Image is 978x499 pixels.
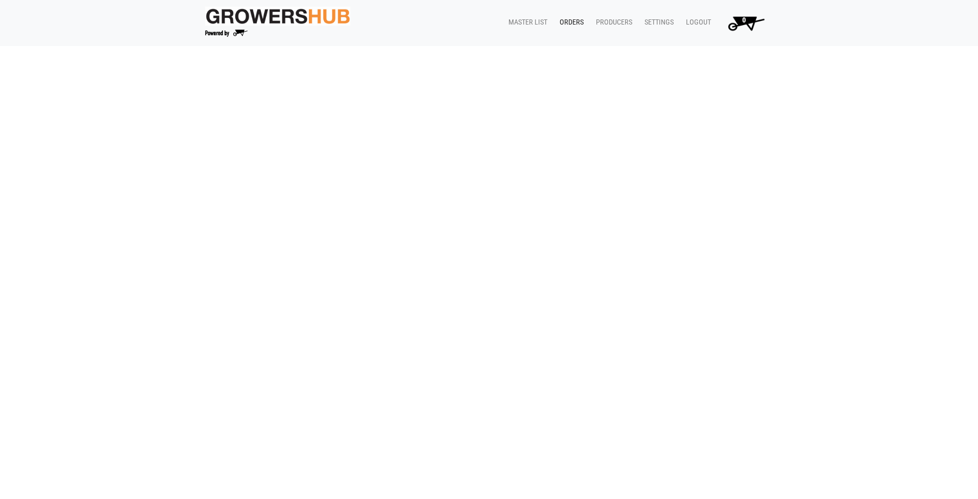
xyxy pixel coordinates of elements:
a: Settings [636,13,678,32]
a: Logout [678,13,715,32]
img: Cart [723,13,769,33]
a: Master List [500,13,551,32]
a: Orders [551,13,588,32]
a: Producers [588,13,636,32]
img: original-fc7597fdc6adbb9d0e2ae620e786d1a2.jpg [205,7,350,26]
img: Powered by Big Wheelbarrow [205,30,248,37]
a: 0 [715,13,773,33]
span: 0 [742,16,746,25]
